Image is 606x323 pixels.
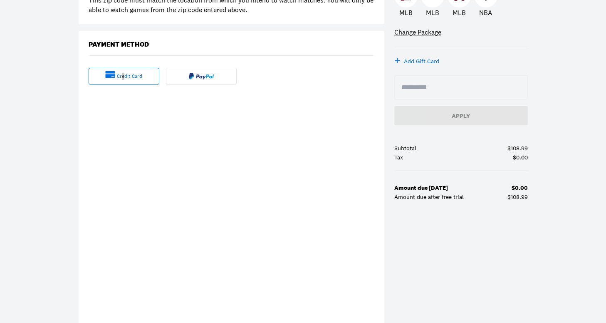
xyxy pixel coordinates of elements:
div: Amount due after free trial [394,194,464,200]
div: Add Gift Card [404,57,439,65]
img: Paypal fulltext logo [189,73,214,80]
div: Tax [394,154,403,160]
div: Apply [401,113,521,119]
div: Payment Method [89,41,149,49]
p: MLB [399,7,413,17]
p: MLB [426,7,439,17]
button: Apply [394,106,528,125]
b: Amount due [DATE] [394,184,448,191]
div: credit card [117,73,142,80]
p: MLB [453,7,466,17]
div: Subtotal [394,145,416,151]
a: Change Package [394,27,441,37]
div: + [394,57,401,65]
button: +Add Gift Card [394,57,439,65]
